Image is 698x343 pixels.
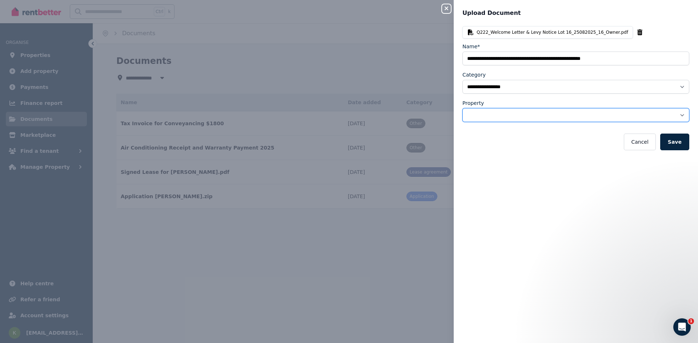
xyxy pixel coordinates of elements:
button: Cancel [624,134,655,150]
span: Q222_Welcome Letter & Levy Notice Lot 16_25082025_16_Owner.pdf [477,29,628,35]
label: Category [462,71,486,78]
button: Save [660,134,689,150]
span: Upload Document [462,9,521,17]
label: Property [462,99,484,107]
iframe: Intercom live chat [673,318,691,336]
label: Name* [462,43,480,50]
span: 1 [688,318,694,324]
